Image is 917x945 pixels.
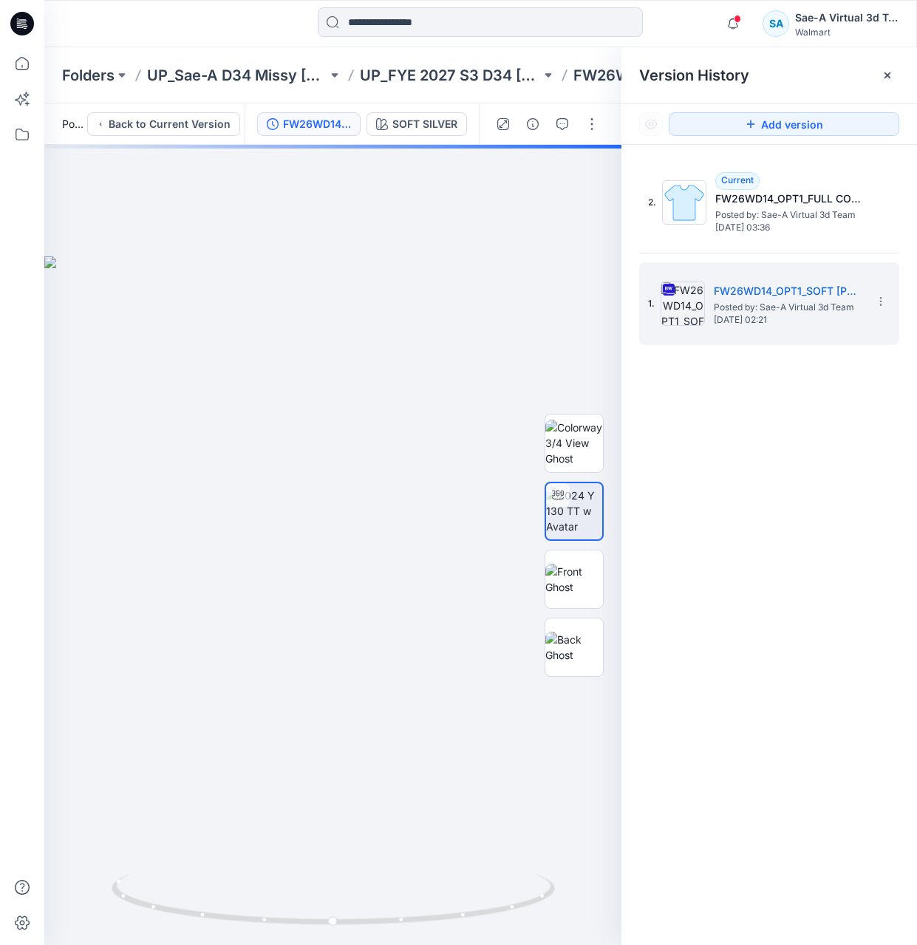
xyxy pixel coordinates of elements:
button: FW26WD14_OPT1_SOFT [PERSON_NAME] [257,112,361,136]
button: Add version [669,112,899,136]
button: SOFT SILVER [367,112,467,136]
span: [DATE] 03:36 [715,222,863,233]
img: Front Ghost [545,564,603,595]
button: Close [882,69,893,81]
button: Details [521,112,545,136]
span: Version History [639,66,749,84]
div: Walmart [795,27,899,38]
a: UP_Sae-A D34 Missy [DEMOGRAPHIC_DATA] Dresses [147,65,327,86]
img: 2024 Y 130 TT w Avatar [546,488,602,534]
div: SA [763,10,789,37]
button: Back to Current Version [87,112,240,136]
div: FW26WD14_OPT1_SOFT SILER [283,116,351,132]
p: FW26WD14_OPT1_EMBROIDERED MINI SHIRTDRESS [573,65,754,86]
img: FW26WD14_OPT1_SOFT SILER [661,282,705,326]
img: Back Ghost [545,632,603,663]
button: Show Hidden Versions [639,112,663,136]
span: Posted [DATE] 02:21 by [62,116,87,132]
div: SOFT SILVER [392,116,457,132]
h5: FW26WD14_OPT1_FULL COLORWAYS [715,190,863,208]
img: FW26WD14_OPT1_FULL COLORWAYS [662,180,706,225]
span: Posted by: Sae-A Virtual 3d Team [715,208,863,222]
span: 2. [648,196,656,209]
span: Posted by: Sae-A Virtual 3d Team [714,300,862,315]
span: Current [721,174,754,185]
a: UP_FYE 2027 S3 D34 [DEMOGRAPHIC_DATA] Dresses [360,65,540,86]
img: Colorway 3/4 View Ghost [545,420,603,466]
a: Folders [62,65,115,86]
h5: FW26WD14_OPT1_SOFT SILER [714,282,862,300]
div: Sae-A Virtual 3d Team [795,9,899,27]
span: 1. [648,297,655,310]
span: [DATE] 02:21 [714,315,862,325]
